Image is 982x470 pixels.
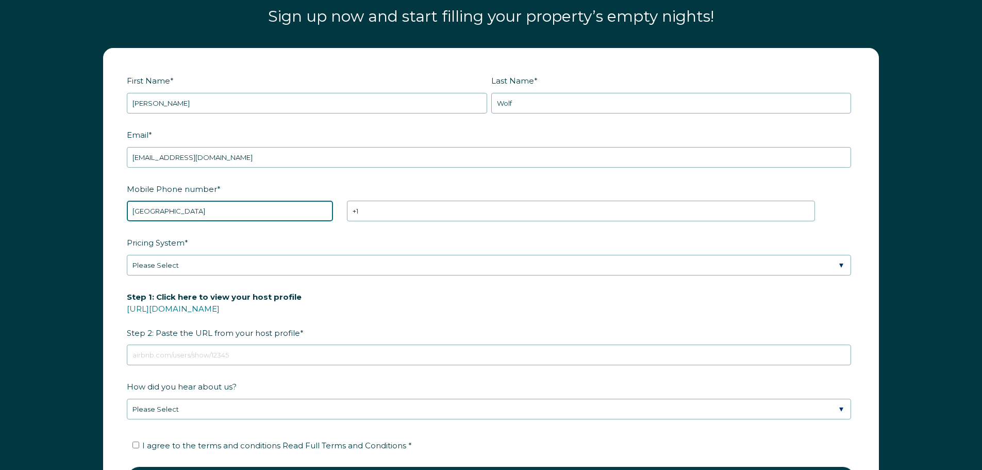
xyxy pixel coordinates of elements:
span: Email [127,127,148,143]
span: Step 1: Click here to view your host profile [127,289,302,305]
span: Sign up now and start filling your property’s empty nights! [268,7,714,26]
span: First Name [127,73,170,89]
input: airbnb.com/users/show/12345 [127,345,851,365]
span: Mobile Phone number [127,181,217,197]
span: Last Name [491,73,534,89]
span: Pricing System [127,235,185,251]
span: Step 2: Paste the URL from your host profile [127,289,302,341]
a: Read Full Terms and Conditions [280,441,408,450]
span: How did you hear about us? [127,379,237,395]
span: I agree to the terms and conditions [142,441,412,450]
input: I agree to the terms and conditions Read Full Terms and Conditions * [132,442,139,448]
span: Read Full Terms and Conditions [282,441,406,450]
a: [URL][DOMAIN_NAME] [127,304,220,314]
